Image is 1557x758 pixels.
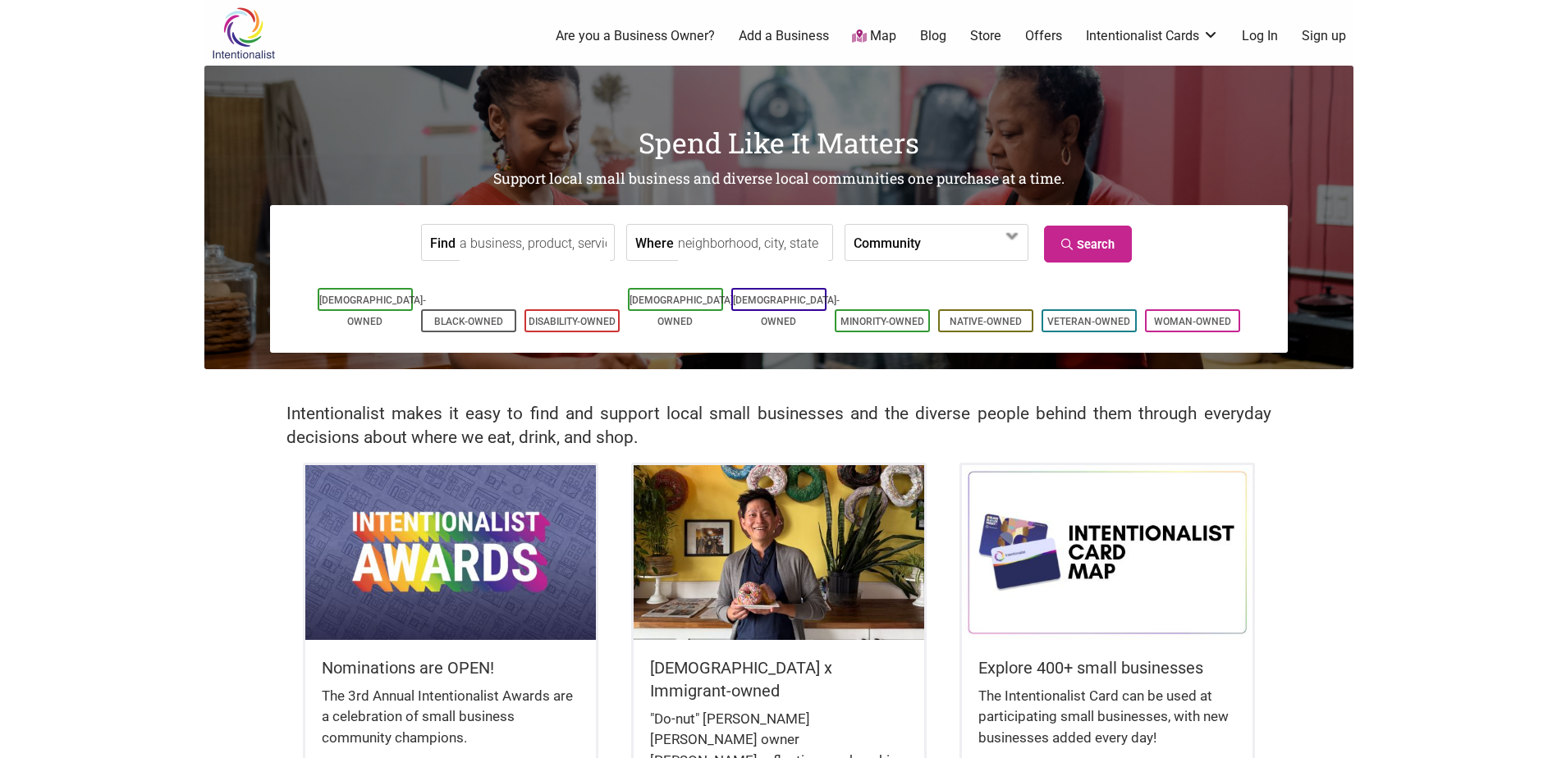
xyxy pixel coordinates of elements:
[204,123,1353,162] h1: Spend Like It Matters
[630,295,736,327] a: [DEMOGRAPHIC_DATA]-Owned
[305,465,596,639] img: Intentionalist Awards
[950,316,1022,327] a: Native-Owned
[1044,226,1132,263] a: Search
[556,27,715,45] a: Are you a Business Owner?
[739,27,829,45] a: Add a Business
[1047,316,1130,327] a: Veteran-Owned
[434,316,503,327] a: Black-Owned
[733,295,840,327] a: [DEMOGRAPHIC_DATA]-Owned
[529,316,616,327] a: Disability-Owned
[650,656,908,702] h5: [DEMOGRAPHIC_DATA] x Immigrant-owned
[678,225,828,262] input: neighborhood, city, state
[430,225,456,260] label: Find
[840,316,924,327] a: Minority-Owned
[970,27,1001,45] a: Store
[1154,316,1231,327] a: Woman-Owned
[634,465,924,639] img: King Donuts - Hong Chhuor
[1086,27,1219,45] a: Intentionalist Cards
[854,225,921,260] label: Community
[920,27,946,45] a: Blog
[962,465,1252,639] img: Intentionalist Card Map
[635,225,674,260] label: Where
[286,402,1271,450] h2: Intentionalist makes it easy to find and support local small businesses and the diverse people be...
[204,169,1353,189] h2: Support local small business and diverse local communities one purchase at a time.
[1242,27,1278,45] a: Log In
[978,656,1236,679] h5: Explore 400+ small businesses
[204,7,282,60] img: Intentionalist
[319,295,426,327] a: [DEMOGRAPHIC_DATA]-Owned
[1025,27,1062,45] a: Offers
[322,656,579,679] h5: Nominations are OPEN!
[460,225,610,262] input: a business, product, service
[852,27,896,46] a: Map
[1302,27,1346,45] a: Sign up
